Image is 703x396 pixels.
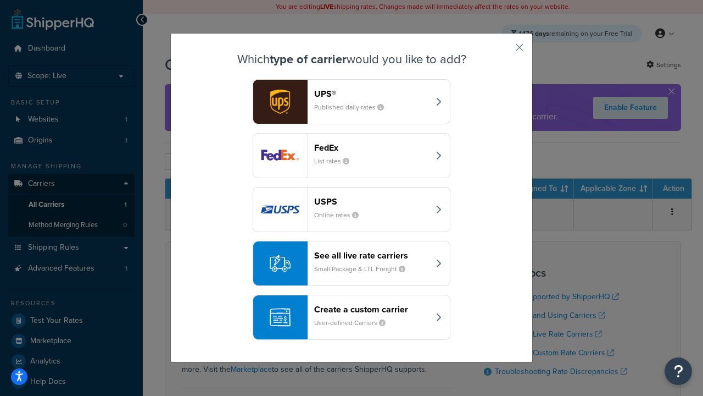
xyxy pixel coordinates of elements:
img: ups logo [253,80,307,124]
img: icon-carrier-custom-c93b8a24.svg [270,307,291,328]
img: usps logo [253,188,307,232]
header: USPS [314,196,429,207]
img: icon-carrier-liverate-becf4550.svg [270,253,291,274]
header: Create a custom carrier [314,304,429,315]
small: Small Package & LTL Freight [314,264,414,274]
img: fedEx logo [253,134,307,178]
small: Online rates [314,210,367,220]
header: FedEx [314,142,429,153]
header: UPS® [314,89,429,99]
small: Published daily rates [314,102,393,112]
button: fedEx logoFedExList rates [253,133,450,178]
small: List rates [314,156,358,166]
header: See all live rate carriers [314,250,429,261]
button: Create a custom carrierUser-defined Carriers [253,295,450,340]
button: ups logoUPS®Published daily rates [253,79,450,124]
button: usps logoUSPSOnline rates [253,187,450,232]
h3: Which would you like to add? [198,53,505,66]
strong: type of carrier [270,50,347,68]
small: User-defined Carriers [314,318,394,328]
button: See all live rate carriersSmall Package & LTL Freight [253,241,450,286]
button: Open Resource Center [665,358,692,385]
